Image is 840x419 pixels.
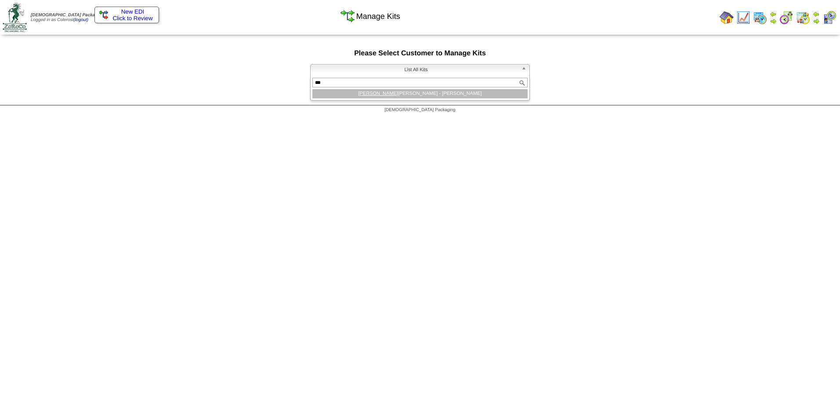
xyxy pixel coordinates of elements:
[813,11,820,18] img: arrowleft.gif
[356,12,400,21] span: Manage Kits
[720,11,734,25] img: home.gif
[99,15,154,22] span: Click to Review
[314,65,518,75] span: List All Kits
[753,11,767,25] img: calendarprod.gif
[796,11,810,25] img: calendarinout.gif
[770,11,777,18] img: arrowleft.gif
[770,18,777,25] img: arrowright.gif
[31,13,104,18] span: [DEMOGRAPHIC_DATA] Packaging
[99,8,154,22] a: New EDI Click to Review
[358,91,398,96] em: [PERSON_NAME]
[354,50,486,57] span: Please Select Customer to Manage Kits
[779,11,793,25] img: calendarblend.gif
[99,11,108,19] img: ediSmall.gif
[3,3,27,32] img: zoroco-logo-small.webp
[312,89,528,98] li: [PERSON_NAME] - [PERSON_NAME]
[340,9,355,23] img: workflow.gif
[384,108,455,112] span: [DEMOGRAPHIC_DATA] Packaging
[822,11,836,25] img: calendarcustomer.gif
[31,13,104,22] span: Logged in as Colerost
[121,8,145,15] span: New EDI
[736,11,750,25] img: line_graph.gif
[813,18,820,25] img: arrowright.gif
[73,18,88,22] a: (logout)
